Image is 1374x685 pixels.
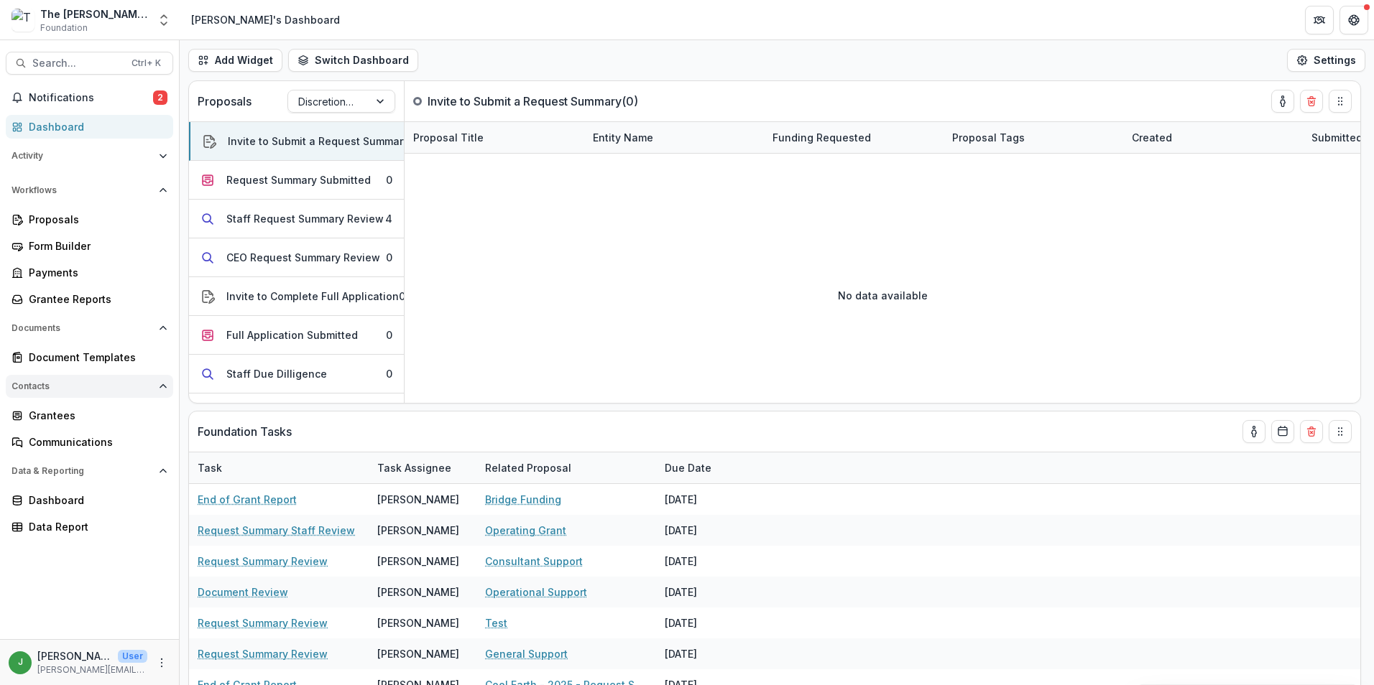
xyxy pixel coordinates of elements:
[1340,6,1368,34] button: Get Help
[6,375,173,398] button: Open Contacts
[1123,130,1181,145] div: Created
[198,554,328,569] a: Request Summary Review
[656,452,764,483] div: Due Date
[1305,6,1334,34] button: Partners
[485,492,561,507] a: Bridge Funding
[191,12,340,27] div: [PERSON_NAME]'s Dashboard
[6,515,173,539] a: Data Report
[1300,420,1323,443] button: Delete card
[37,663,147,676] p: [PERSON_NAME][EMAIL_ADDRESS][PERSON_NAME][DOMAIN_NAME]
[32,57,123,70] span: Search...
[118,650,147,663] p: User
[6,460,173,483] button: Open Data & Reporting
[6,144,173,167] button: Open Activity
[189,452,369,483] div: Task
[198,492,297,507] a: End of Grant Report
[189,200,404,238] button: Staff Request Summary Review4
[1123,122,1303,153] div: Created
[189,316,404,355] button: Full Application Submitted0
[198,523,355,538] a: Request Summary Staff Review
[369,460,460,475] div: Task Assignee
[40,22,88,34] span: Foundation
[153,654,170,671] button: More
[129,55,164,71] div: Ctrl + K
[6,234,173,258] a: Form Builder
[584,130,662,145] div: Entity Name
[153,90,167,105] span: 2
[386,172,392,187] div: 0
[11,151,153,161] span: Activity
[485,615,507,630] a: Test
[656,515,764,546] div: [DATE]
[188,49,282,72] button: Add Widget
[226,250,380,265] div: CEO Request Summary Review
[1271,90,1294,113] button: toggle-assigned-to-me
[1287,49,1365,72] button: Settings
[226,366,327,381] div: Staff Due Dilligence
[369,452,476,483] div: Task Assignee
[944,122,1123,153] div: Proposal Tags
[377,584,459,600] div: [PERSON_NAME]
[1271,420,1294,443] button: Calendar
[386,366,392,381] div: 0
[11,381,153,391] span: Contacts
[198,615,328,630] a: Request Summary Review
[226,327,358,342] div: Full Application Submitted
[405,130,492,145] div: Proposal Title
[6,287,173,311] a: Grantee Reports
[288,49,418,72] button: Switch Dashboard
[198,423,292,440] p: Foundation Tasks
[198,93,252,110] p: Proposals
[656,460,720,475] div: Due Date
[377,646,459,661] div: [PERSON_NAME]
[1329,90,1352,113] button: Drag
[485,554,583,569] a: Consultant Support
[6,179,173,202] button: Open Workflows
[399,289,405,304] div: 0
[29,292,162,307] div: Grantee Reports
[656,577,764,607] div: [DATE]
[385,211,392,226] div: 4
[405,122,584,153] div: Proposal Title
[189,122,404,161] button: Invite to Submit a Request Summary0
[377,523,459,538] div: [PERSON_NAME]
[764,122,944,153] div: Funding Requested
[189,161,404,200] button: Request Summary Submitted0
[226,211,384,226] div: Staff Request Summary Review
[656,484,764,515] div: [DATE]
[29,212,162,227] div: Proposals
[6,261,173,284] a: Payments
[189,238,404,277] button: CEO Request Summary Review0
[29,434,162,449] div: Communications
[6,208,173,231] a: Proposals
[485,646,568,661] a: General Support
[6,404,173,427] a: Grantees
[226,289,399,304] div: Invite to Complete Full Application
[154,6,174,34] button: Open entity switcher
[11,9,34,32] img: The Frist Foundation Workflow Sandbox
[428,93,638,110] p: Invite to Submit a Request Summary ( 0 )
[656,607,764,638] div: [DATE]
[6,52,173,75] button: Search...
[189,355,404,393] button: Staff Due Dilligence0
[226,172,371,187] div: Request Summary Submitted
[11,323,153,333] span: Documents
[29,519,162,534] div: Data Report
[476,452,656,483] div: Related Proposal
[386,250,392,265] div: 0
[198,646,328,661] a: Request Summary Review
[584,122,764,153] div: Entity Name
[18,658,23,667] div: Julia
[189,460,231,475] div: Task
[485,523,566,538] a: Operating Grant
[6,317,173,340] button: Open Documents
[189,277,404,316] button: Invite to Complete Full Application0
[6,345,173,369] a: Document Templates
[29,92,153,104] span: Notifications
[377,615,459,630] div: [PERSON_NAME]
[29,408,162,423] div: Grantees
